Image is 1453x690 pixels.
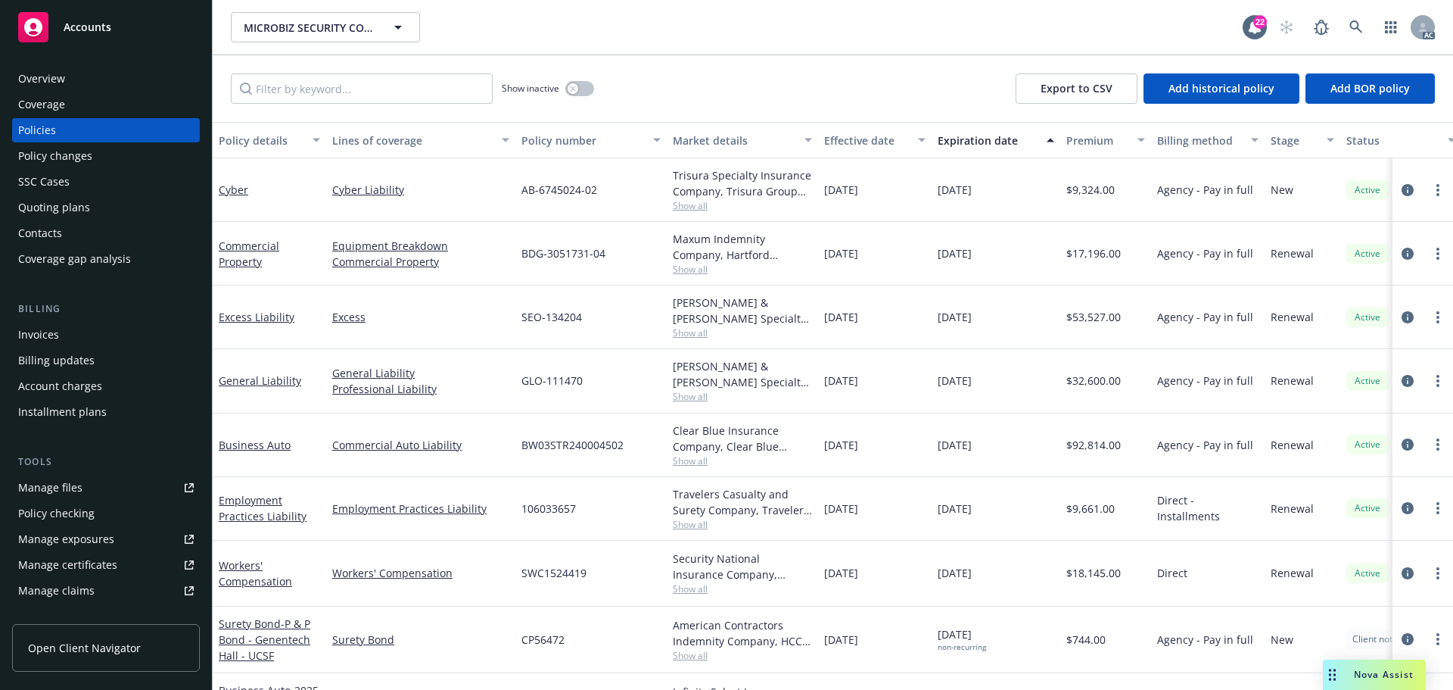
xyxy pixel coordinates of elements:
div: Policy checking [18,501,95,526]
span: Active [1352,567,1383,580]
div: Stage [1271,133,1318,148]
span: Show all [673,518,812,531]
span: $9,324.00 [1066,182,1115,198]
a: Professional Liability [332,381,509,397]
span: [DATE] [824,245,858,261]
input: Filter by keyword... [231,73,493,104]
a: Employment Practices Liability [332,501,509,517]
span: [DATE] [938,501,972,517]
div: Account charges [18,374,102,398]
span: Show all [673,199,812,212]
a: more [1429,245,1447,263]
a: General Liability [332,365,509,381]
button: Lines of coverage [326,122,515,158]
span: SEO-134204 [521,309,582,325]
div: Drag to move [1323,660,1342,690]
a: Start snowing [1271,12,1302,42]
button: Effective date [818,122,932,158]
a: Manage files [12,476,200,500]
a: Cyber [219,183,248,197]
a: circleInformation [1399,630,1417,648]
span: Direct - Installments [1157,492,1259,524]
button: Policy number [515,122,667,158]
a: more [1429,436,1447,454]
a: General Liability [219,373,301,388]
div: [PERSON_NAME] & [PERSON_NAME] Specialty Insurance Company, [PERSON_NAME] & [PERSON_NAME] ([GEOGRA... [673,295,812,326]
a: more [1429,564,1447,582]
a: circleInformation [1399,308,1417,326]
span: Show all [673,454,812,467]
a: circleInformation [1399,372,1417,390]
div: Policies [18,118,56,142]
div: SSC Cases [18,170,70,194]
span: [DATE] [824,632,858,648]
a: circleInformation [1399,245,1417,263]
a: Billing updates [12,348,200,373]
span: Active [1352,501,1383,515]
span: [DATE] [824,565,858,581]
div: Effective date [824,133,909,148]
div: Expiration date [938,133,1038,148]
span: BW03STR240004502 [521,437,624,453]
button: Add BOR policy [1305,73,1435,104]
span: MICROBIZ SECURITY COMPANY [244,20,375,36]
div: Quoting plans [18,195,90,220]
span: $744.00 [1066,632,1106,648]
span: Active [1352,311,1383,324]
a: Workers' Compensation [219,558,292,589]
span: Show all [673,326,812,339]
a: Quoting plans [12,195,200,220]
span: Active [1352,438,1383,451]
button: Add historical policy [1143,73,1299,104]
span: AB-6745024-02 [521,182,597,198]
a: Manage certificates [12,553,200,577]
button: Billing method [1151,122,1265,158]
span: [DATE] [938,626,986,652]
button: Export to CSV [1016,73,1137,104]
a: Coverage [12,92,200,117]
span: $53,527.00 [1066,309,1121,325]
span: Agency - Pay in full [1157,309,1253,325]
a: more [1429,181,1447,199]
span: [DATE] [824,182,858,198]
span: Accounts [64,21,111,33]
a: Equipment Breakdown [332,238,509,254]
div: Billing [12,301,200,317]
span: [DATE] [824,309,858,325]
a: Surety Bond [219,617,310,663]
a: Business Auto [219,438,291,452]
a: Surety Bond [332,632,509,648]
span: New [1271,632,1293,648]
div: Clear Blue Insurance Company, Clear Blue Insurance Group, Risk Transfer Partners [673,423,812,454]
a: circleInformation [1399,436,1417,454]
div: Contacts [18,221,62,245]
span: [DATE] [938,437,972,453]
span: Open Client Navigator [28,640,141,656]
span: Show all [673,263,812,276]
div: Overview [18,67,65,91]
button: Premium [1060,122,1151,158]
span: Renewal [1271,565,1314,581]
span: Agency - Pay in full [1157,437,1253,453]
span: 106033657 [521,501,576,517]
span: Export to CSV [1041,81,1112,95]
a: more [1429,630,1447,648]
span: [DATE] [938,245,972,261]
a: Manage BORs [12,604,200,629]
span: [DATE] [824,437,858,453]
a: Installment plans [12,400,200,424]
a: Commercial Auto Liability [332,437,509,453]
div: Policy details [219,133,303,148]
a: more [1429,308,1447,326]
span: Show all [673,390,812,403]
button: Expiration date [932,122,1060,158]
span: Direct [1157,565,1187,581]
span: [DATE] [824,373,858,389]
div: Manage claims [18,579,95,603]
a: circleInformation [1399,181,1417,199]
a: Manage exposures [12,527,200,551]
a: Account charges [12,374,200,398]
span: Show inactive [502,82,559,95]
div: Security National Insurance Company, AmTrust Financial Services, BTIS [673,551,812,582]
